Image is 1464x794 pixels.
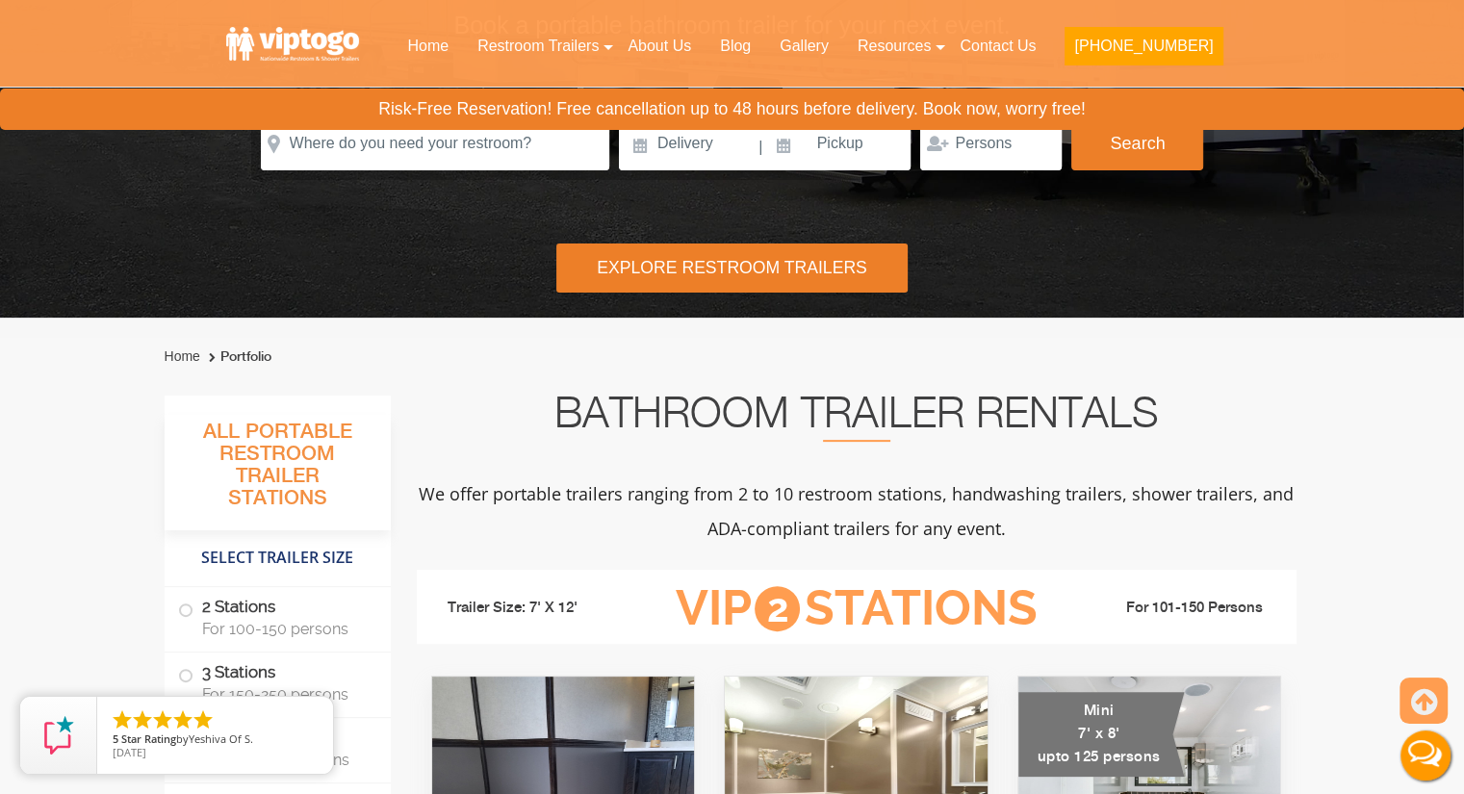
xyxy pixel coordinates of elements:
[202,620,368,638] span: For 100-150 persons
[113,733,318,747] span: by
[613,25,706,67] a: About Us
[1071,116,1203,170] button: Search
[1065,27,1222,65] button: [PHONE_NUMBER]
[765,116,912,170] input: Pickup
[165,415,391,530] h3: All Portable Restroom Trailer Stations
[1018,692,1185,777] div: Mini 7' x 8' upto 125 persons
[1387,717,1464,794] button: Live Chat
[556,243,908,293] div: Explore Restroom Trailers
[1067,597,1283,620] li: For 101-150 Persons
[430,579,646,637] li: Trailer Size: 7' X 12'
[113,731,118,746] span: 5
[920,116,1062,170] input: Persons
[178,653,377,712] label: 3 Stations
[945,25,1050,67] a: Contact Us
[171,708,194,731] li: 
[463,25,613,67] a: Restroom Trailers
[417,476,1297,546] p: We offer portable trailers ranging from 2 to 10 restroom stations, handwashing trailers, shower t...
[202,685,368,704] span: For 150-250 persons
[645,582,1066,635] h3: VIP Stations
[165,348,200,364] a: Home
[417,396,1297,442] h2: Bathroom Trailer Rentals
[131,708,154,731] li: 
[706,25,765,67] a: Blog
[765,25,843,67] a: Gallery
[261,116,609,170] input: Where do you need your restroom?
[393,25,463,67] a: Home
[619,116,757,170] input: Delivery
[165,540,391,576] h4: Select Trailer Size
[113,745,146,759] span: [DATE]
[1050,25,1237,77] a: [PHONE_NUMBER]
[111,708,134,731] li: 
[843,25,945,67] a: Resources
[755,586,800,631] span: 2
[192,708,215,731] li: 
[151,708,174,731] li: 
[121,731,176,746] span: Star Rating
[39,716,78,755] img: Review Rating
[204,346,271,369] li: Portfolio
[178,587,377,647] label: 2 Stations
[189,731,253,746] span: Yeshiva Of S.
[758,116,762,178] span: |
